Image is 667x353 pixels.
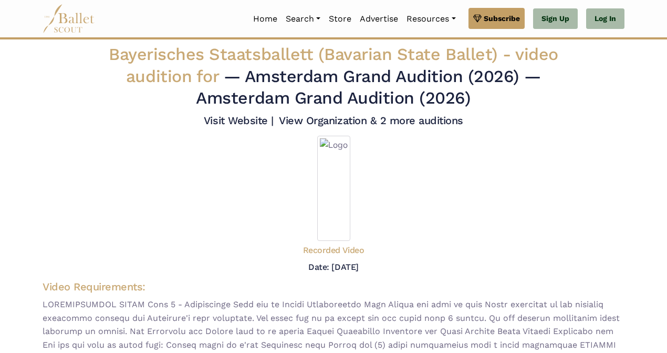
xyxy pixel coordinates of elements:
a: Log In [586,8,624,29]
a: Subscribe [468,8,525,29]
span: — Amsterdam Grand Audition (2026) [224,66,519,86]
a: Resources [402,8,460,30]
a: Search [282,8,325,30]
span: Subscribe [484,13,520,24]
img: Logo [317,136,350,241]
a: Store [325,8,356,30]
a: Sign Up [533,8,578,29]
img: gem.svg [473,13,482,24]
a: Home [249,8,282,30]
h5: Recorded Video [303,245,364,256]
span: Video Requirements: [43,280,145,293]
span: video audition for [126,44,558,86]
h5: Date: [DATE] [308,262,358,272]
a: Visit Website | [204,114,274,127]
a: View Organization & 2 more auditions [279,114,463,127]
span: Bayerisches Staatsballett (Bavarian State Ballet) - [109,44,558,86]
a: Advertise [356,8,402,30]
